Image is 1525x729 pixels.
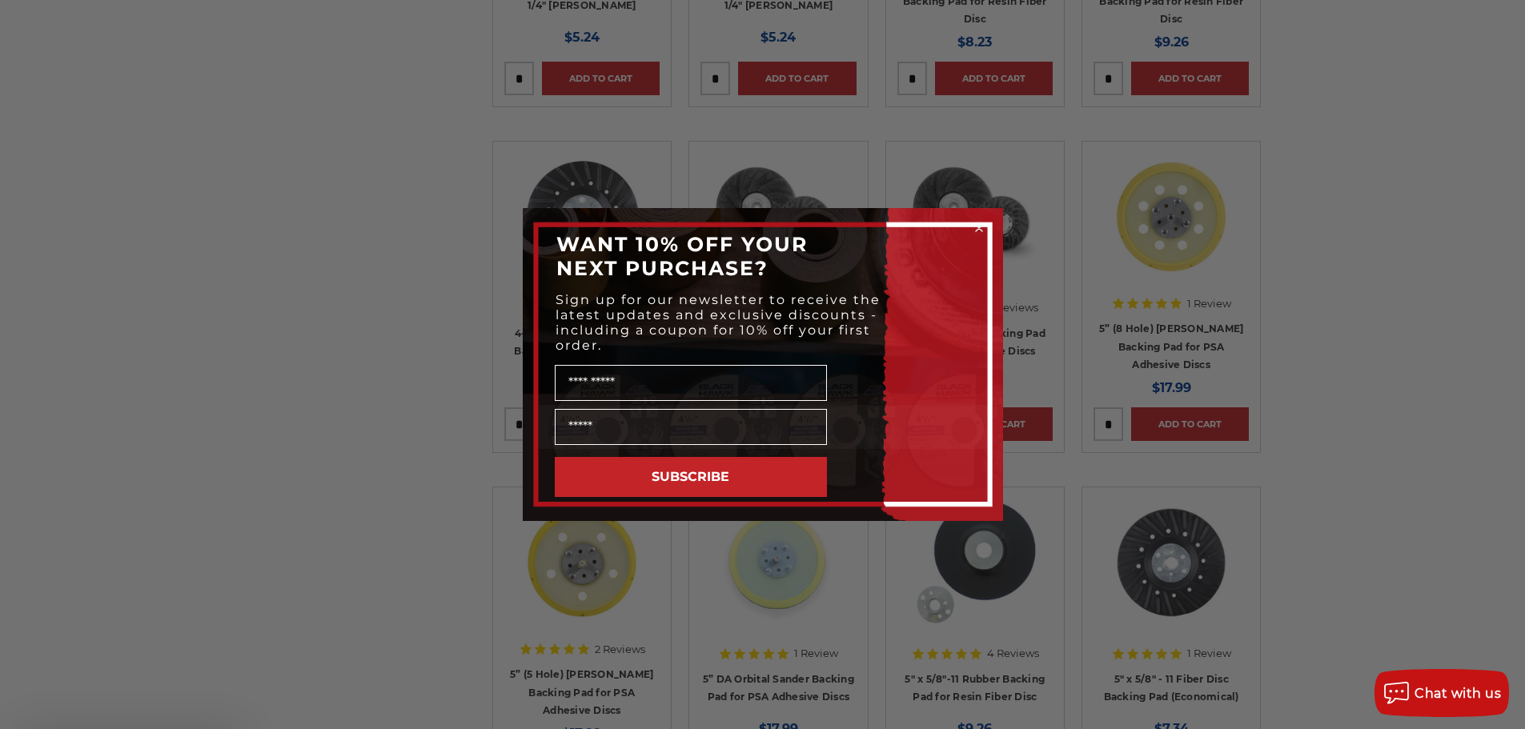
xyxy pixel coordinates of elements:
[1375,669,1509,717] button: Chat with us
[555,409,827,445] input: Email
[556,292,881,353] span: Sign up for our newsletter to receive the latest updates and exclusive discounts - including a co...
[555,457,827,497] button: SUBSCRIBE
[971,220,987,236] button: Close dialog
[1415,686,1501,701] span: Chat with us
[556,232,808,280] span: WANT 10% OFF YOUR NEXT PURCHASE?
